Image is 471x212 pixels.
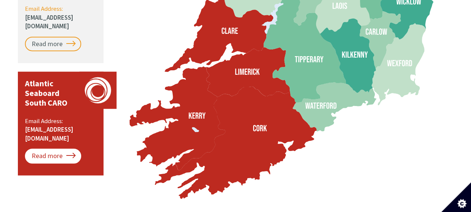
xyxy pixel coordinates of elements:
a: Read more [25,37,81,52]
button: Set cookie preferences [441,182,471,212]
p: Atlantic Seaboard South CARO [25,79,76,108]
p: Email Address: [25,4,98,31]
a: [EMAIL_ADDRESS][DOMAIN_NAME] [25,13,73,30]
a: [EMAIL_ADDRESS][DOMAIN_NAME] [25,125,73,142]
a: Read more [25,149,81,164]
p: Email Address: [25,117,98,143]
